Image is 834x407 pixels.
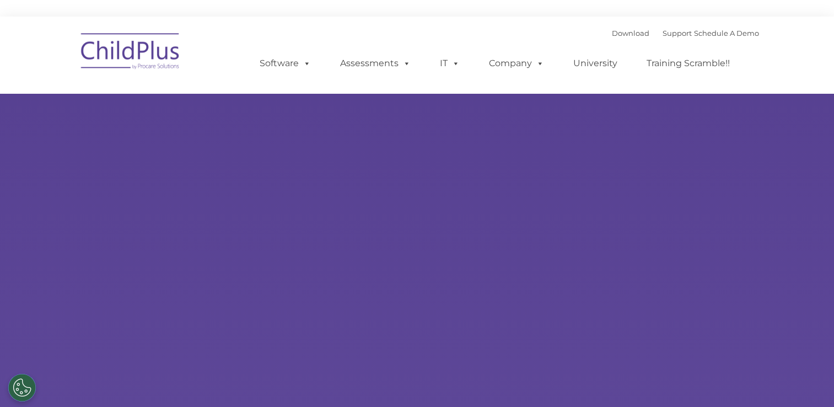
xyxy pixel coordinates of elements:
[329,52,422,74] a: Assessments
[636,52,741,74] a: Training Scramble!!
[694,29,759,38] a: Schedule A Demo
[429,52,471,74] a: IT
[562,52,628,74] a: University
[612,29,649,38] a: Download
[612,29,759,38] font: |
[663,29,692,38] a: Support
[249,52,322,74] a: Software
[478,52,555,74] a: Company
[8,374,36,401] button: Cookies Settings
[76,25,186,81] img: ChildPlus by Procare Solutions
